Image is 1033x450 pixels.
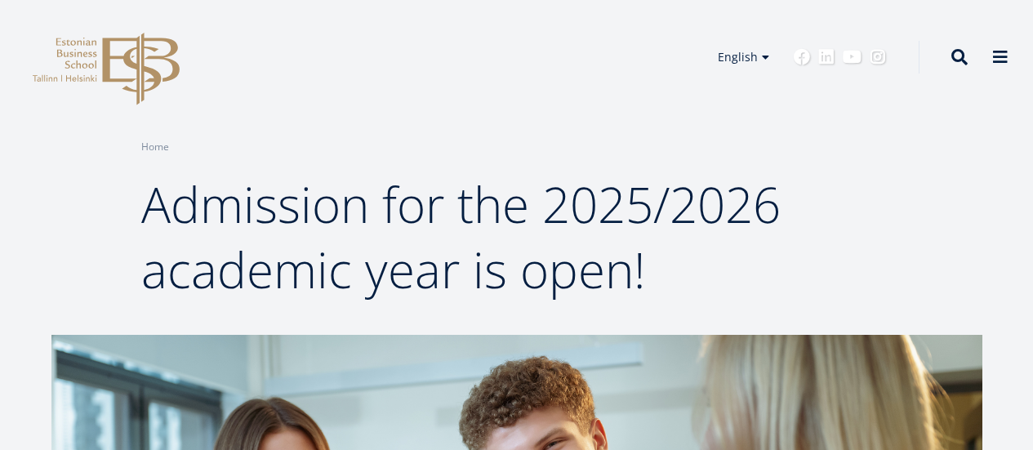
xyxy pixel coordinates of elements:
a: Home [141,139,169,155]
a: Facebook [794,49,810,65]
a: Linkedin [818,49,835,65]
a: Youtube [843,49,862,65]
a: Instagram [870,49,886,65]
span: Admission for the 2025/2026 academic year is open! [141,171,781,303]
